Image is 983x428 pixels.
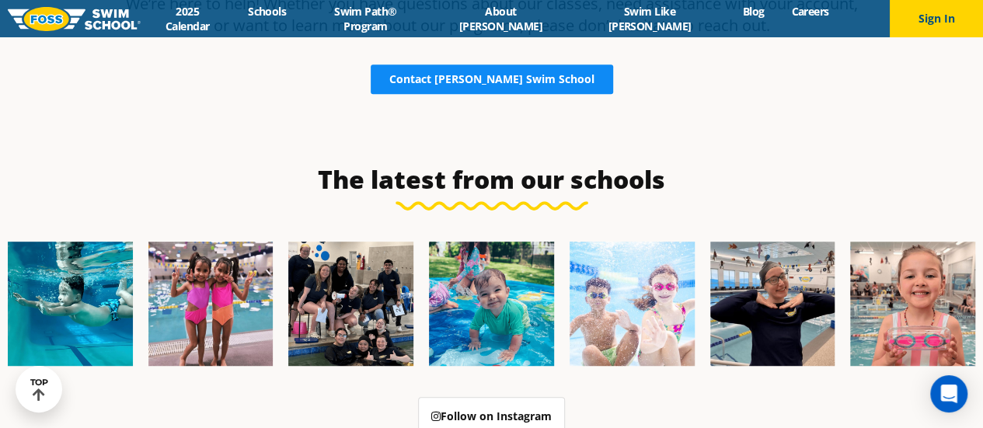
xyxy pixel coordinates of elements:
[570,4,729,33] a: Swim Like [PERSON_NAME]
[431,4,570,33] a: About [PERSON_NAME]
[570,242,695,367] img: FCC_FOSS_GeneralShoot_May_FallCampaign_lowres-9556-600x600.jpg
[930,375,967,412] div: Open Intercom Messenger
[371,64,613,94] a: Contact [PERSON_NAME] Swim School
[148,242,274,367] img: Fa25-Website-Images-8-600x600.jpg
[141,4,235,33] a: 2025 Calendar
[288,242,413,367] img: Fa25-Website-Images-2-600x600.png
[8,242,133,367] img: Fa25-Website-Images-1-600x600.png
[8,7,141,31] img: FOSS Swim School Logo
[300,4,431,33] a: Swim Path® Program
[710,242,835,367] img: Fa25-Website-Images-9-600x600.jpg
[778,4,842,19] a: Careers
[30,378,48,402] div: TOP
[850,242,975,367] img: Fa25-Website-Images-14-600x600.jpg
[235,4,300,19] a: Schools
[729,4,778,19] a: Blog
[429,242,554,367] img: Fa25-Website-Images-600x600.png
[389,74,594,85] span: Contact [PERSON_NAME] Swim School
